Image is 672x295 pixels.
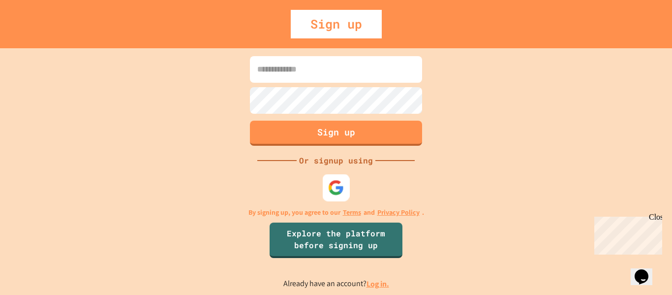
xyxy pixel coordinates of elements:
iframe: chat widget [590,213,662,255]
div: Chat with us now!Close [4,4,68,63]
p: By signing up, you agree to our and . [248,207,424,218]
a: Terms [343,207,361,218]
a: Explore the platform before signing up [270,223,402,258]
iframe: chat widget [631,256,662,285]
a: Log in. [367,279,389,289]
button: Sign up [250,121,422,146]
a: Privacy Policy [377,207,420,218]
div: Or signup using [297,155,375,166]
img: google-icon.svg [328,179,344,196]
p: Already have an account? [283,278,389,290]
div: Sign up [291,10,382,38]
